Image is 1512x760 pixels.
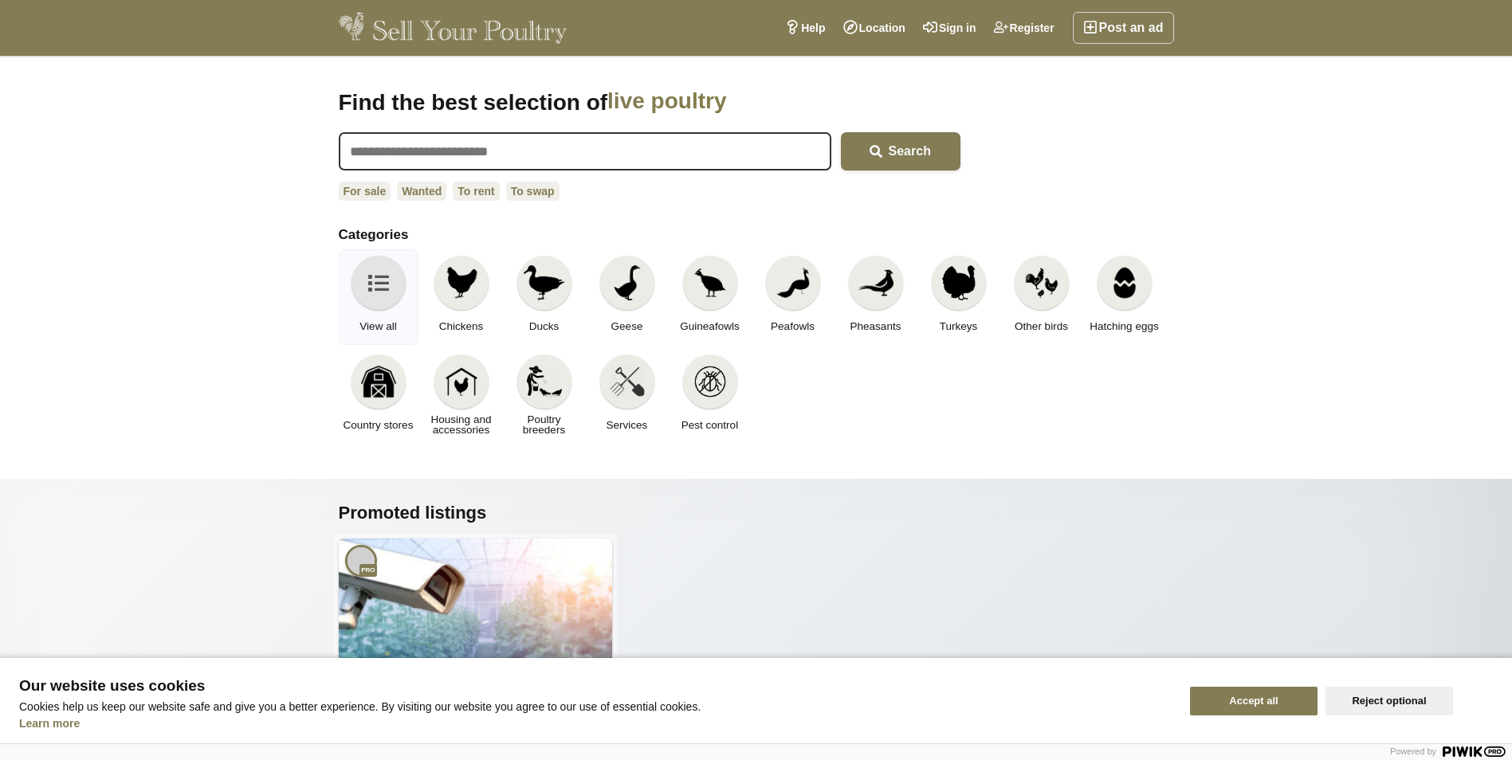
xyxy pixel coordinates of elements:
[1085,249,1164,345] a: Hatching eggs Hatching eggs
[361,364,396,399] img: Country stores
[422,348,501,444] a: Housing and accessories Housing and accessories
[426,414,497,435] span: Housing and accessories
[670,348,750,444] a: Pest control Pest control
[914,12,985,44] a: Sign in
[680,321,739,331] span: Guineafowls
[1190,687,1318,715] button: Accept all
[776,265,811,300] img: Peafowls
[1002,249,1082,345] a: Other birds Other birds
[771,321,815,331] span: Peafowls
[524,265,564,300] img: Ducks
[422,249,501,345] a: Chickens Chickens
[1390,746,1436,756] span: Powered by
[397,182,446,201] a: Wanted
[1090,321,1158,331] span: Hatching eggs
[1325,687,1453,715] button: Reject optional
[941,265,976,300] img: Turkeys
[339,88,960,116] h1: Find the best selection of
[19,717,80,730] a: Learn more
[776,12,834,44] a: Help
[339,249,418,345] a: View all
[610,364,645,399] img: Services
[889,144,931,158] span: Search
[509,414,579,435] span: Poultry breeders
[940,321,978,331] span: Turkeys
[753,249,833,345] a: Peafowls Peafowls
[439,321,484,331] span: Chickens
[858,265,893,300] img: Pheasants
[359,564,376,577] span: Professional member
[339,539,612,730] img: Agricultural CCTV and Wi-Fi solutions
[345,545,377,577] a: Pro
[19,678,1171,694] span: Our website uses cookies
[529,321,560,331] span: Ducks
[835,12,914,44] a: Location
[1024,265,1059,300] img: Other birds
[610,265,645,300] img: Geese
[359,321,396,331] span: View all
[681,420,738,430] span: Pest control
[505,249,584,345] a: Ducks Ducks
[670,249,750,345] a: Guineafowls Guineafowls
[453,182,499,201] a: To rent
[607,88,874,116] span: live poultry
[339,348,418,444] a: Country stores Country stores
[344,420,414,430] span: Country stores
[339,503,1174,523] h2: Promoted listings
[506,182,560,201] a: To swap
[985,12,1063,44] a: Register
[693,364,728,399] img: Pest control
[339,227,1174,243] h2: Categories
[1073,12,1174,44] a: Post an ad
[841,132,960,170] button: Search
[1107,265,1142,300] img: Hatching eggs
[836,249,916,345] a: Pheasants Pheasants
[19,700,1171,713] p: Cookies help us keep our website safe and give you a better experience. By visiting our website y...
[339,12,567,44] img: Sell Your Poultry
[444,265,479,300] img: Chickens
[587,348,667,444] a: Services Services
[850,321,901,331] span: Pheasants
[527,364,562,399] img: Poultry breeders
[339,182,391,201] a: For sale
[1015,321,1068,331] span: Other birds
[607,420,648,430] span: Services
[345,545,377,577] img: AKomm
[919,249,999,345] a: Turkeys Turkeys
[444,364,479,399] img: Housing and accessories
[505,348,584,444] a: Poultry breeders Poultry breeders
[587,249,667,345] a: Geese Geese
[693,265,728,300] img: Guineafowls
[611,321,643,331] span: Geese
